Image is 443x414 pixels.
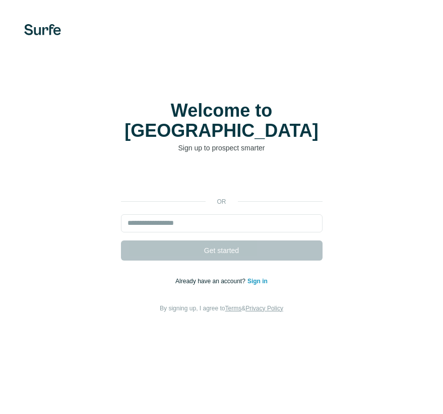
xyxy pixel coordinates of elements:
h1: Welcome to [GEOGRAPHIC_DATA] [121,101,323,141]
iframe: Sign in with Google Button [116,168,328,190]
span: By signing up, I agree to & [160,305,283,312]
a: Terms [225,305,242,312]
a: Privacy Policy [245,305,283,312]
a: Sign in [247,278,268,285]
img: Surfe's logo [24,24,61,35]
p: Sign up to prospect smarter [121,143,323,153]
span: Already have an account? [175,278,247,285]
p: or [206,197,238,206]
